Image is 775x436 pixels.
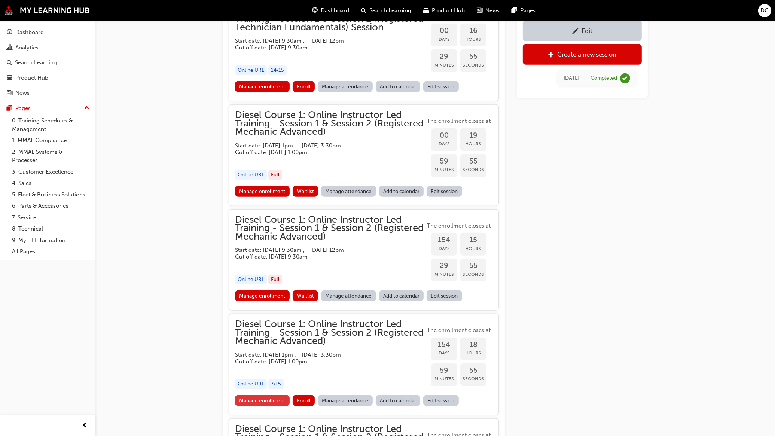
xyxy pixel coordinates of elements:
[423,395,459,406] a: Edit session
[7,45,12,51] span: chart-icon
[471,3,506,18] a: news-iconNews
[235,170,267,180] div: Online URL
[3,86,92,100] a: News
[431,165,457,174] span: Minutes
[9,200,92,212] a: 6. Parts & Accessories
[321,290,376,301] a: Manage attendance
[9,115,92,135] a: 0. Training Schedules & Management
[431,349,457,357] span: Days
[3,71,92,85] a: Product Hub
[9,166,92,178] a: 3. Customer Excellence
[591,74,617,82] div: Completed
[582,27,592,34] div: Edit
[318,81,373,92] a: Manage attendance
[235,44,413,51] h5: Cut off date: [DATE] 9:30am
[431,140,457,148] span: Days
[15,28,44,37] div: Dashboard
[235,37,413,44] h5: Start date: [DATE] 9:30am , - [DATE] 12pm
[523,20,642,41] a: Edit
[312,6,318,15] span: guage-icon
[620,73,630,83] span: learningRecordVerb_COMPLETE-icon
[423,81,459,92] a: Edit session
[9,177,92,189] a: 4. Sales
[460,157,486,166] span: 55
[376,395,421,406] a: Add to calendar
[268,65,287,76] div: 14 / 15
[512,6,518,15] span: pages-icon
[460,165,486,174] span: Seconds
[361,6,367,15] span: search-icon
[293,81,315,92] button: Enroll
[9,223,92,235] a: 8. Technical
[235,320,492,409] button: Diesel Course 1: Online Instructor Led Training - Session 1 & Session 2 (Registered Mechanic Adva...
[460,262,486,270] span: 55
[321,186,376,197] a: Manage attendance
[431,236,457,244] span: 154
[379,186,424,197] a: Add to calendar
[235,216,425,241] span: Diesel Course 1: Online Instructor Led Training - Session 1 & Session 2 (Registered Mechanic Adva...
[523,44,642,64] a: Create a new session
[477,6,483,15] span: news-icon
[427,290,462,301] a: Edit session
[424,6,429,15] span: car-icon
[268,275,282,285] div: Full
[3,41,92,55] a: Analytics
[297,293,314,299] span: Waitlist
[431,366,457,375] span: 59
[7,29,12,36] span: guage-icon
[460,366,486,375] span: 55
[9,235,92,246] a: 9. MyLH Information
[418,3,471,18] a: car-iconProduct Hub
[7,75,12,82] span: car-icon
[3,56,92,70] a: Search Learning
[235,142,413,149] h5: Start date: [DATE] 1pm , - [DATE] 3:30pm
[432,6,465,15] span: Product Hub
[15,43,39,52] div: Analytics
[460,140,486,148] span: Hours
[356,3,418,18] a: search-iconSearch Learning
[9,246,92,257] a: All Pages
[548,51,555,59] span: plus-icon
[425,222,492,230] span: The enrollment closes at
[427,186,462,197] a: Edit session
[9,135,92,146] a: 1. MMAL Compliance
[758,4,771,17] button: DC
[431,262,457,270] span: 29
[235,149,413,156] h5: Cut off date: [DATE] 1:00pm
[297,188,314,195] span: Waitlist
[3,101,92,115] button: Pages
[425,117,492,125] span: The enrollment closes at
[235,395,290,406] a: Manage enrollment
[460,61,486,70] span: Seconds
[235,290,290,301] a: Manage enrollment
[9,189,92,201] a: 5. Fleet & Business Solutions
[15,74,48,82] div: Product Hub
[235,275,267,285] div: Online URL
[460,349,486,357] span: Hours
[431,27,457,35] span: 00
[15,58,57,67] div: Search Learning
[370,6,412,15] span: Search Learning
[268,170,282,180] div: Full
[84,103,89,113] span: up-icon
[761,6,769,15] span: DC
[15,89,30,97] div: News
[235,358,413,365] h5: Cut off date: [DATE] 1:00pm
[460,270,486,279] span: Seconds
[9,212,92,223] a: 7. Service
[297,397,311,404] span: Enroll
[235,186,290,197] a: Manage enrollment
[4,6,90,15] a: mmal
[376,81,421,92] a: Add to calendar
[425,326,492,335] span: The enrollment closes at
[521,6,536,15] span: Pages
[306,3,356,18] a: guage-iconDashboard
[506,3,542,18] a: pages-iconPages
[235,6,492,95] button: Diesel Course 1: Online Instructor Led Training - Session 1 & Session 2 (Registered Technician Fu...
[7,105,12,112] span: pages-icon
[3,24,92,101] button: DashboardAnalyticsSearch LearningProduct HubNews
[235,216,492,305] button: Diesel Course 1: Online Instructor Led Training - Session 1 & Session 2 (Registered Mechanic Adva...
[460,131,486,140] span: 19
[318,395,373,406] a: Manage attendance
[235,6,425,32] span: Diesel Course 1: Online Instructor Led Training - Session 1 & Session 2 (Registered Technician Fu...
